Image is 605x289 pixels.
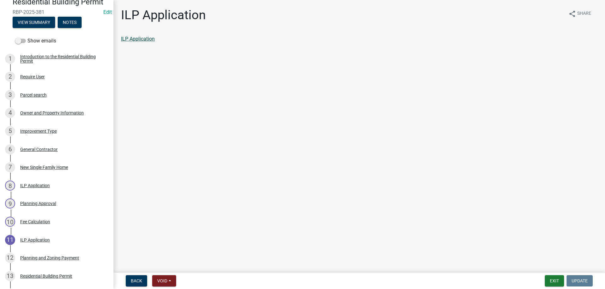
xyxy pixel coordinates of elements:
div: 13 [5,271,15,281]
a: Edit [103,9,112,15]
div: ILP Application [20,183,50,188]
a: ILP Application [121,36,155,42]
div: Introduction to the Residential Building Permit [20,54,103,63]
div: 9 [5,198,15,208]
div: General Contractor [20,147,58,152]
div: 8 [5,181,15,191]
div: Improvement Type [20,129,57,133]
div: 3 [5,90,15,100]
button: View Summary [13,17,55,28]
div: 7 [5,162,15,172]
button: Back [126,275,147,286]
div: Planning Approval [20,201,56,206]
div: Residential Building Permit [20,274,72,278]
div: 10 [5,217,15,227]
div: Parcel search [20,93,47,97]
div: New Single Family Home [20,165,68,170]
div: Owner and Property Information [20,111,84,115]
wm-modal-confirm: Summary [13,20,55,25]
i: share [568,10,576,18]
div: Planning and Zoning Payment [20,256,79,260]
span: Update [572,278,588,283]
div: Require User [20,75,45,79]
button: Notes [58,17,82,28]
div: Fee Calculation [20,220,50,224]
button: Void [152,275,176,286]
h1: ILP Application [121,8,206,23]
div: 4 [5,108,15,118]
div: 5 [5,126,15,136]
span: Back [131,278,142,283]
div: 12 [5,253,15,263]
div: 11 [5,235,15,245]
wm-modal-confirm: Notes [58,20,82,25]
button: Update [567,275,593,286]
span: RBP-2025-381 [13,9,101,15]
div: 1 [5,54,15,64]
div: ILP Application [20,238,50,242]
span: Void [157,278,167,283]
button: Exit [545,275,564,286]
wm-modal-confirm: Edit Application Number [103,9,112,15]
button: shareShare [563,8,596,20]
div: 6 [5,144,15,154]
div: 2 [5,72,15,82]
label: Show emails [15,37,56,45]
span: Share [577,10,591,18]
